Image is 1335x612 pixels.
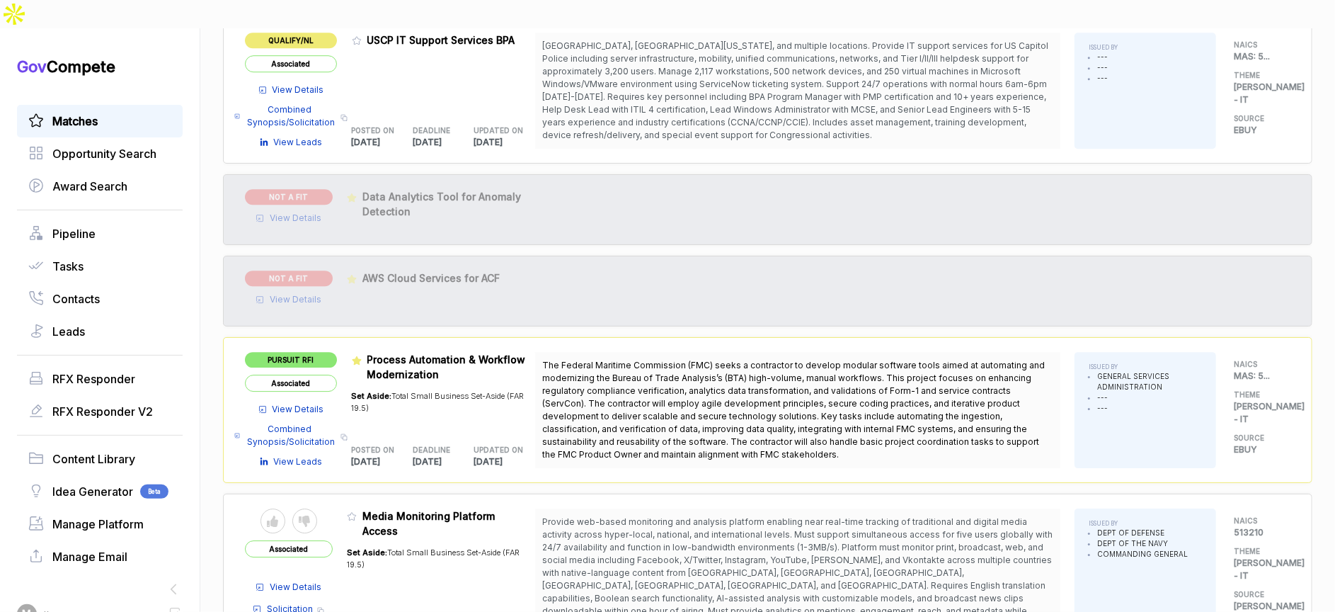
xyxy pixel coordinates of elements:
span: Manage Platform [52,516,144,533]
a: Tasks [28,258,171,275]
span: USCP IT Support Services BPA [367,34,515,46]
span: Process Automation & Workflow Modernization [367,353,526,380]
span: Combined Synopsis/Solicitation [246,103,336,129]
span: NOT A FIT [245,189,333,205]
span: Award Search [52,178,127,195]
a: RFX Responder V2 [28,403,171,420]
span: Beta [140,484,168,499]
span: Combined Synopsis/Solicitation [246,423,336,448]
li: DEPT OF THE NAVY [1097,538,1188,549]
span: NOT A FIT [245,271,333,286]
span: AWS Cloud Services for ACF [362,272,500,284]
h5: DEADLINE [413,125,452,136]
h5: ISSUED BY [1089,519,1188,528]
a: RFX Responder [28,370,171,387]
a: Leads [28,323,171,340]
p: 513210 [1234,526,1290,539]
span: Total Small Business Set-Aside (FAR 19.5) [352,391,525,413]
a: Combined Synopsis/Solicitation [234,423,336,448]
span: Manage Email [52,548,127,565]
span: RFX Responder V2 [52,403,153,420]
span: MAS: 5 ... [1234,51,1270,62]
p: [DATE] [413,136,474,149]
a: Idea GeneratorBeta [28,483,171,500]
h5: POSTED ON [352,125,391,136]
a: Content Library [28,450,171,467]
span: View Details [273,403,324,416]
a: Award Search [28,178,171,195]
p: [PERSON_NAME] - IT [1234,557,1290,582]
span: Content Library [52,450,135,467]
span: PURSUIT RFI [245,352,337,368]
h5: DEADLINE [413,445,452,455]
h5: THEME [1234,70,1290,81]
span: Set Aside: [352,391,392,401]
li: --- [1097,52,1118,62]
h5: SOURCE [1234,433,1290,443]
a: Manage Platform [28,516,171,533]
li: --- [1097,392,1202,403]
a: Contacts [28,290,171,307]
p: [DATE] [474,455,536,468]
span: Matches [52,113,98,130]
span: View Leads [274,136,323,149]
span: Idea Generator [52,483,133,500]
h5: NAICS [1234,516,1290,526]
span: View Details [270,293,321,306]
p: [DATE] [413,455,474,468]
span: QUALIFY/NL [245,33,337,48]
a: Matches [28,113,171,130]
span: MAS: 5 ... [1234,370,1270,381]
span: RFX Responder [52,370,135,387]
span: Total Small Business Set-Aside (FAR 19.5) [347,548,520,569]
h5: UPDATED ON [474,445,513,455]
span: Tasks [52,258,84,275]
span: View Details [270,581,321,594]
span: [GEOGRAPHIC_DATA], [GEOGRAPHIC_DATA][US_STATE], and multiple locations. Provide IT support servic... [542,40,1048,140]
span: View Leads [274,455,323,468]
span: Set Aside: [347,548,387,557]
h5: NAICS [1234,40,1290,50]
p: [DATE] [352,455,413,468]
h5: NAICS [1234,359,1290,370]
span: Associated [245,375,337,392]
h5: THEME [1234,546,1290,557]
span: View Details [273,84,324,96]
h5: SOURCE [1234,589,1290,600]
span: Contacts [52,290,100,307]
span: Leads [52,323,85,340]
span: Data Analytics Tool for Anomaly Detection [362,191,521,217]
h5: ISSUED BY [1089,363,1202,371]
a: Combined Synopsis/Solicitation [234,103,336,129]
h1: Compete [17,57,183,76]
span: View Details [270,212,321,225]
li: GENERAL SERVICES ADMINISTRATION [1097,371,1202,392]
li: --- [1097,403,1202,414]
li: --- [1097,73,1118,84]
span: Media Monitoring Platform Access [362,510,495,537]
a: Pipeline [28,225,171,242]
h5: SOURCE [1234,113,1290,124]
span: Gov [17,57,47,76]
span: Pipeline [52,225,96,242]
p: [PERSON_NAME] - IT [1234,81,1290,106]
p: [PERSON_NAME] - IT [1234,400,1290,426]
p: [DATE] [352,136,413,149]
h5: POSTED ON [352,445,391,455]
span: Associated [245,55,337,72]
span: The Federal Maritime Commission (FMC) seeks a contractor to develop modular software tools aimed ... [542,360,1045,460]
li: --- [1097,62,1118,73]
h5: THEME [1234,390,1290,400]
p: EBUY [1234,124,1290,137]
h5: ISSUED BY [1089,43,1118,52]
span: Opportunity Search [52,145,156,162]
li: COMMANDING GENERAL [1097,549,1188,560]
p: [DATE] [474,136,536,149]
p: EBUY [1234,443,1290,456]
span: Associated [245,540,333,557]
li: DEPT OF DEFENSE [1097,528,1188,538]
h5: UPDATED ON [474,125,513,136]
a: Opportunity Search [28,145,171,162]
a: Manage Email [28,548,171,565]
